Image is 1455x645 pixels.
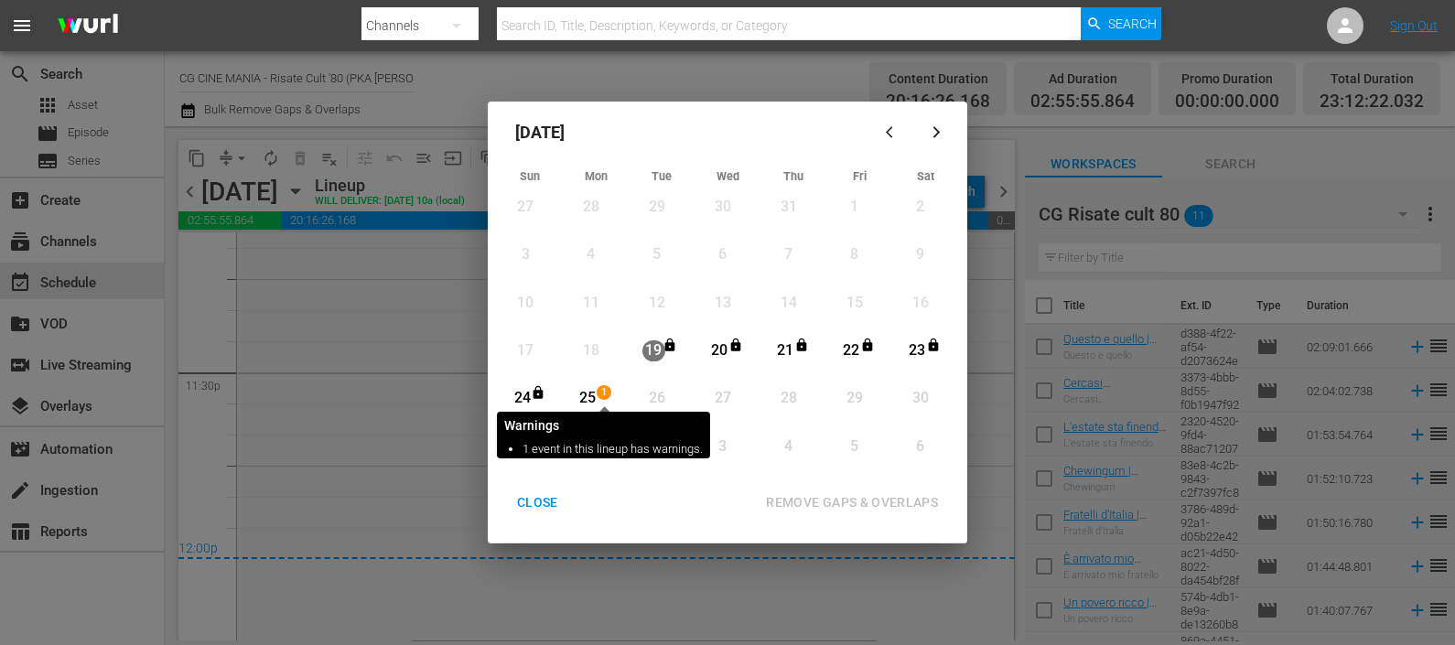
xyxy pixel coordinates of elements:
[777,293,800,314] div: 14
[777,436,800,457] div: 4
[783,169,803,183] span: Thu
[711,197,734,218] div: 30
[711,388,734,409] div: 27
[917,169,934,183] span: Sat
[577,388,599,409] div: 25
[502,491,573,514] div: CLOSE
[642,340,665,361] div: 19
[909,436,932,457] div: 6
[579,436,602,457] div: 1
[645,436,668,457] div: 2
[585,169,608,183] span: Mon
[909,244,932,265] div: 9
[711,436,734,457] div: 3
[497,164,958,477] div: Month View
[711,244,734,265] div: 6
[579,244,602,265] div: 4
[645,388,668,409] div: 26
[843,244,866,265] div: 8
[579,197,602,218] div: 28
[645,244,668,265] div: 5
[777,388,800,409] div: 28
[909,197,932,218] div: 2
[514,197,537,218] div: 27
[909,388,932,409] div: 30
[717,169,739,183] span: Wed
[843,293,866,314] div: 15
[909,293,932,314] div: 16
[906,340,929,361] div: 23
[44,5,132,48] img: ans4CAIJ8jUAAAAAAAAAAAAAAAAAAAAAAAAgQb4GAAAAAAAAAAAAAAAAAAAAAAAAJMjXAAAAAAAAAAAAAAAAAAAAAAAAgAT5G...
[774,340,797,361] div: 21
[1390,18,1438,33] a: Sign Out
[777,244,800,265] div: 7
[853,169,867,183] span: Fri
[511,388,533,409] div: 24
[514,340,537,361] div: 17
[843,388,866,409] div: 29
[708,340,731,361] div: 20
[495,486,580,520] button: CLOSE
[579,340,602,361] div: 18
[652,169,672,183] span: Tue
[514,436,537,457] div: 31
[579,293,602,314] div: 11
[777,197,800,218] div: 31
[843,436,866,457] div: 5
[598,385,610,400] span: 1
[840,340,863,361] div: 22
[514,244,537,265] div: 3
[520,169,540,183] span: Sun
[645,197,668,218] div: 29
[645,293,668,314] div: 12
[843,197,866,218] div: 1
[711,293,734,314] div: 13
[514,293,537,314] div: 10
[497,111,870,155] div: [DATE]
[11,15,33,37] span: menu
[1108,7,1157,40] span: Search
